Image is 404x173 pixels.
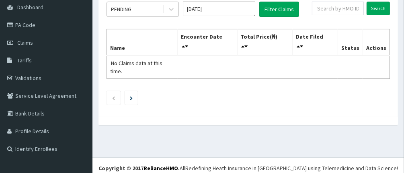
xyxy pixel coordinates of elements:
th: Date Filed [292,29,338,56]
a: RelianceHMO [144,165,178,172]
span: Tariffs [17,57,32,64]
input: Search [367,2,390,15]
span: Claims [17,39,33,46]
strong: Copyright © 2017 . [98,165,180,172]
a: Next page [130,94,133,101]
span: Dashboard [17,4,43,11]
div: PENDING [111,5,131,13]
button: Filter Claims [259,2,299,17]
th: Total Price(₦) [237,29,292,56]
input: Search by HMO ID [312,2,364,15]
a: Previous page [112,94,115,101]
th: Encounter Date [178,29,237,56]
input: Select Month and Year [183,2,255,16]
th: Name [107,29,178,56]
th: Status [338,29,363,56]
span: No Claims data at this time. [110,60,162,75]
th: Actions [363,29,390,56]
div: Redefining Heath Insurance in [GEOGRAPHIC_DATA] using Telemedicine and Data Science! [185,164,398,172]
